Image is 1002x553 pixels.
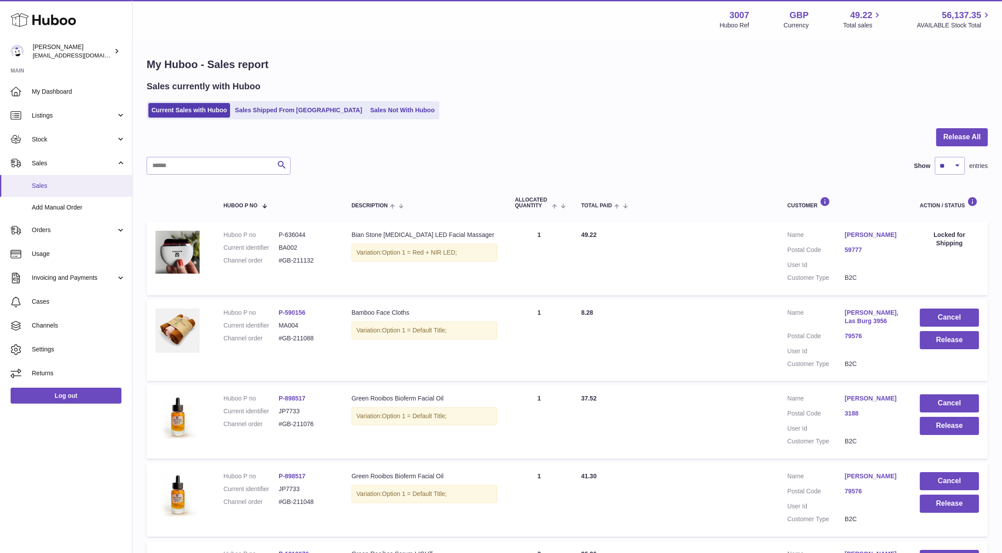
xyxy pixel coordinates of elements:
[787,197,902,209] div: Customer
[279,485,334,493] dd: JP7733
[352,203,388,209] span: Description
[920,394,979,412] button: Cancel
[32,88,125,96] span: My Dashboard
[148,103,230,118] a: Current Sales with Huboo
[32,345,125,354] span: Settings
[787,472,845,483] dt: Name
[279,334,334,343] dd: #GB-211088
[920,331,979,349] button: Release
[920,495,979,513] button: Release
[32,111,116,120] span: Listings
[917,9,991,30] a: 56,137.35 AVAILABLE Stock Total
[223,309,279,317] dt: Huboo P no
[223,244,279,252] dt: Current identifier
[917,21,991,30] span: AVAILABLE Stock Total
[32,250,125,258] span: Usage
[382,249,457,256] span: Option 1 = Red + NIR LED;
[581,395,597,402] span: 37.52
[352,231,497,239] div: Bian Stone [MEDICAL_DATA] LED Facial Massager
[787,394,845,405] dt: Name
[223,203,257,209] span: Huboo P no
[843,21,882,30] span: Total sales
[787,246,845,256] dt: Postal Code
[506,300,572,381] td: 1
[32,159,116,168] span: Sales
[32,321,125,330] span: Channels
[850,9,872,21] span: 49.22
[845,274,902,282] dd: B2C
[845,309,902,325] a: [PERSON_NAME], Las Burg 3956
[223,394,279,403] dt: Huboo P no
[845,394,902,403] a: [PERSON_NAME]
[279,473,306,480] a: P-898517
[845,246,902,254] a: 59777
[352,407,497,425] div: Variation:
[787,409,845,420] dt: Postal Code
[382,412,447,420] span: Option 1 = Default Title;
[155,394,200,439] img: pic-2.jpg
[787,487,845,498] dt: Postal Code
[506,222,572,295] td: 1
[845,231,902,239] a: [PERSON_NAME]
[352,309,497,317] div: Bamboo Face Cloths
[581,473,597,480] span: 41.30
[352,244,497,262] div: Variation:
[845,472,902,481] a: [PERSON_NAME]
[787,231,845,241] dt: Name
[352,472,497,481] div: Green Rooibos Bioferm Facial Oil
[845,437,902,446] dd: B2C
[845,487,902,496] a: 79576
[845,409,902,418] a: 3188
[581,231,597,238] span: 49.22
[223,498,279,506] dt: Channel order
[32,182,125,190] span: Sales
[581,203,612,209] span: Total paid
[920,231,979,248] div: Locked for Shipping
[279,309,306,316] a: P-590156
[787,274,845,282] dt: Customer Type
[279,395,306,402] a: P-898517
[147,57,988,72] h1: My Huboo - Sales report
[382,327,447,334] span: Option 1 = Default Title;
[155,231,200,274] img: 30071708964935.jpg
[920,309,979,327] button: Cancel
[32,297,125,306] span: Cases
[730,9,749,21] strong: 3007
[787,332,845,343] dt: Postal Code
[223,321,279,330] dt: Current identifier
[787,347,845,355] dt: User Id
[506,463,572,537] td: 1
[223,334,279,343] dt: Channel order
[367,103,438,118] a: Sales Not With Huboo
[920,472,979,490] button: Cancel
[32,226,116,234] span: Orders
[223,472,279,481] dt: Huboo P no
[223,485,279,493] dt: Current identifier
[223,256,279,265] dt: Channel order
[279,498,334,506] dd: #GB-211048
[279,321,334,330] dd: MA004
[223,420,279,428] dt: Channel order
[936,128,988,146] button: Release All
[784,21,809,30] div: Currency
[155,309,200,353] img: 30071669634039.jpg
[787,309,845,328] dt: Name
[32,203,125,212] span: Add Manual Order
[914,162,930,170] label: Show
[223,407,279,416] dt: Current identifier
[32,369,125,378] span: Returns
[787,502,845,511] dt: User Id
[942,9,981,21] span: 56,137.35
[515,197,550,209] span: ALLOCATED Quantity
[279,407,334,416] dd: JP7733
[787,437,845,446] dt: Customer Type
[787,261,845,269] dt: User Id
[787,360,845,368] dt: Customer Type
[33,43,112,60] div: [PERSON_NAME]
[720,21,749,30] div: Huboo Ref
[920,417,979,435] button: Release
[32,274,116,282] span: Invoicing and Payments
[279,244,334,252] dd: BA002
[506,385,572,459] td: 1
[581,309,593,316] span: 8.28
